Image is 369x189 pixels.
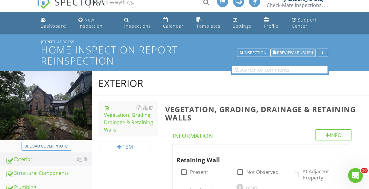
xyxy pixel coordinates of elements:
div: New Inspection [78,17,103,29]
span: 10 [361,168,368,173]
div: Templates [196,23,220,29]
a: SPECTORA [37,1,105,14]
a: Templates [194,14,225,32]
a: Company Profile [261,14,284,32]
label: Present [190,169,208,175]
button: Preview / Publish [270,49,316,57]
a: Inspections [122,14,156,32]
input: search for comments [232,66,327,73]
div: Check-Mate Inspections, LLC [267,2,328,8]
div: Retaining Wall [177,147,337,165]
div: Calendar [163,23,184,29]
div: Profile [264,23,278,29]
div: Item [100,141,150,152]
a: Settings [230,14,256,32]
button: Upload cover photo [22,142,71,151]
div: Upload cover photo [24,143,68,149]
label: Not Observed [246,169,279,175]
div: Inspection [240,51,267,55]
a: Inspection [237,49,269,55]
div: Exterior [6,156,92,163]
h4: Information [173,129,351,140]
span: Preview / Publish [277,51,313,55]
div: [STREET_ADDRESS] [41,39,328,44]
a: Support Center [289,14,331,32]
div: Structural Components [6,169,92,177]
button: Inspection [237,49,269,57]
h3: Vegetation, Grading, Drainage & Retaining Walls [165,105,359,122]
h1: Home Inspection Report Reinspection [41,44,328,66]
div: Exterior [98,77,143,89]
a: New Inspection [76,14,117,32]
a: Dashboard [38,14,71,32]
a: Calendar [161,14,189,32]
div: Info [315,129,352,140]
iframe: Intercom live chat [348,168,363,183]
div: Dashboard [41,23,66,29]
label: At Adjacent Property [303,168,342,181]
div: Support Center [292,17,317,29]
div: Vegetation, Grading, Drainage & Retaining Walls [104,104,158,133]
div: Settings [233,23,251,29]
div: Inspections [124,23,151,29]
a: Preview / Publish [270,49,316,55]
